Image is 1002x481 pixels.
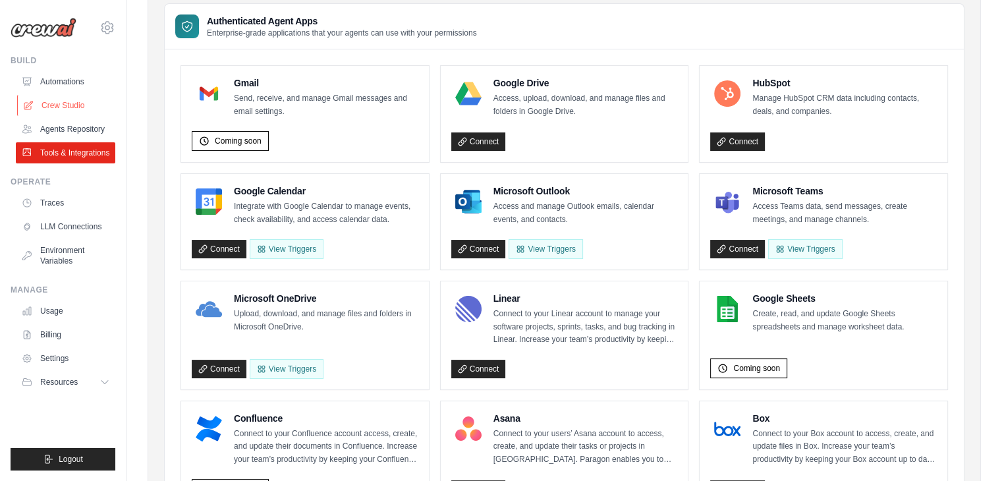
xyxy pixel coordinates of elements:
[207,28,477,38] p: Enterprise-grade applications that your agents can use with your permissions
[493,184,678,198] h4: Microsoft Outlook
[752,412,937,425] h4: Box
[493,92,678,118] p: Access, upload, download, and manage files and folders in Google Drive.
[11,448,115,470] button: Logout
[196,80,222,107] img: Gmail Logo
[11,18,76,38] img: Logo
[17,95,117,116] a: Crew Studio
[16,324,115,345] a: Billing
[59,454,83,465] span: Logout
[234,412,418,425] h4: Confluence
[11,285,115,295] div: Manage
[493,76,678,90] h4: Google Drive
[234,292,418,305] h4: Microsoft OneDrive
[16,372,115,393] button: Resources
[192,240,246,258] a: Connect
[493,428,678,467] p: Connect to your users’ Asana account to access, create, and update their tasks or projects in [GE...
[451,132,506,151] a: Connect
[493,412,678,425] h4: Asana
[16,300,115,322] a: Usage
[196,188,222,215] img: Google Calendar Logo
[714,188,740,215] img: Microsoft Teams Logo
[40,377,78,387] span: Resources
[16,71,115,92] a: Automations
[509,239,582,259] : View Triggers
[16,216,115,237] a: LLM Connections
[752,184,937,198] h4: Microsoft Teams
[234,428,418,467] p: Connect to your Confluence account access, create, and update their documents in Confluence. Incr...
[11,177,115,187] div: Operate
[192,360,246,378] a: Connect
[752,76,937,90] h4: HubSpot
[714,296,740,322] img: Google Sheets Logo
[234,308,418,333] p: Upload, download, and manage files and folders in Microsoft OneDrive.
[16,192,115,213] a: Traces
[234,184,418,198] h4: Google Calendar
[455,80,482,107] img: Google Drive Logo
[455,416,482,442] img: Asana Logo
[752,428,937,467] p: Connect to your Box account to access, create, and update files in Box. Increase your team’s prod...
[455,296,482,322] img: Linear Logo
[733,363,780,374] span: Coming soon
[752,292,937,305] h4: Google Sheets
[710,132,765,151] a: Connect
[451,240,506,258] a: Connect
[250,239,323,259] button: View Triggers
[215,136,262,146] span: Coming soon
[455,188,482,215] img: Microsoft Outlook Logo
[234,200,418,226] p: Integrate with Google Calendar to manage events, check availability, and access calendar data.
[207,14,477,28] h3: Authenticated Agent Apps
[710,240,765,258] a: Connect
[250,359,323,379] : View Triggers
[234,92,418,118] p: Send, receive, and manage Gmail messages and email settings.
[493,292,678,305] h4: Linear
[493,200,678,226] p: Access and manage Outlook emails, calendar events, and contacts.
[16,348,115,369] a: Settings
[752,308,937,333] p: Create, read, and update Google Sheets spreadsheets and manage worksheet data.
[16,240,115,271] a: Environment Variables
[16,119,115,140] a: Agents Repository
[752,200,937,226] p: Access Teams data, send messages, create meetings, and manage channels.
[451,360,506,378] a: Connect
[196,416,222,442] img: Confluence Logo
[16,142,115,163] a: Tools & Integrations
[714,416,740,442] img: Box Logo
[714,80,740,107] img: HubSpot Logo
[234,76,418,90] h4: Gmail
[11,55,115,66] div: Build
[768,239,842,259] : View Triggers
[196,296,222,322] img: Microsoft OneDrive Logo
[752,92,937,118] p: Manage HubSpot CRM data including contacts, deals, and companies.
[493,308,678,347] p: Connect to your Linear account to manage your software projects, sprints, tasks, and bug tracking...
